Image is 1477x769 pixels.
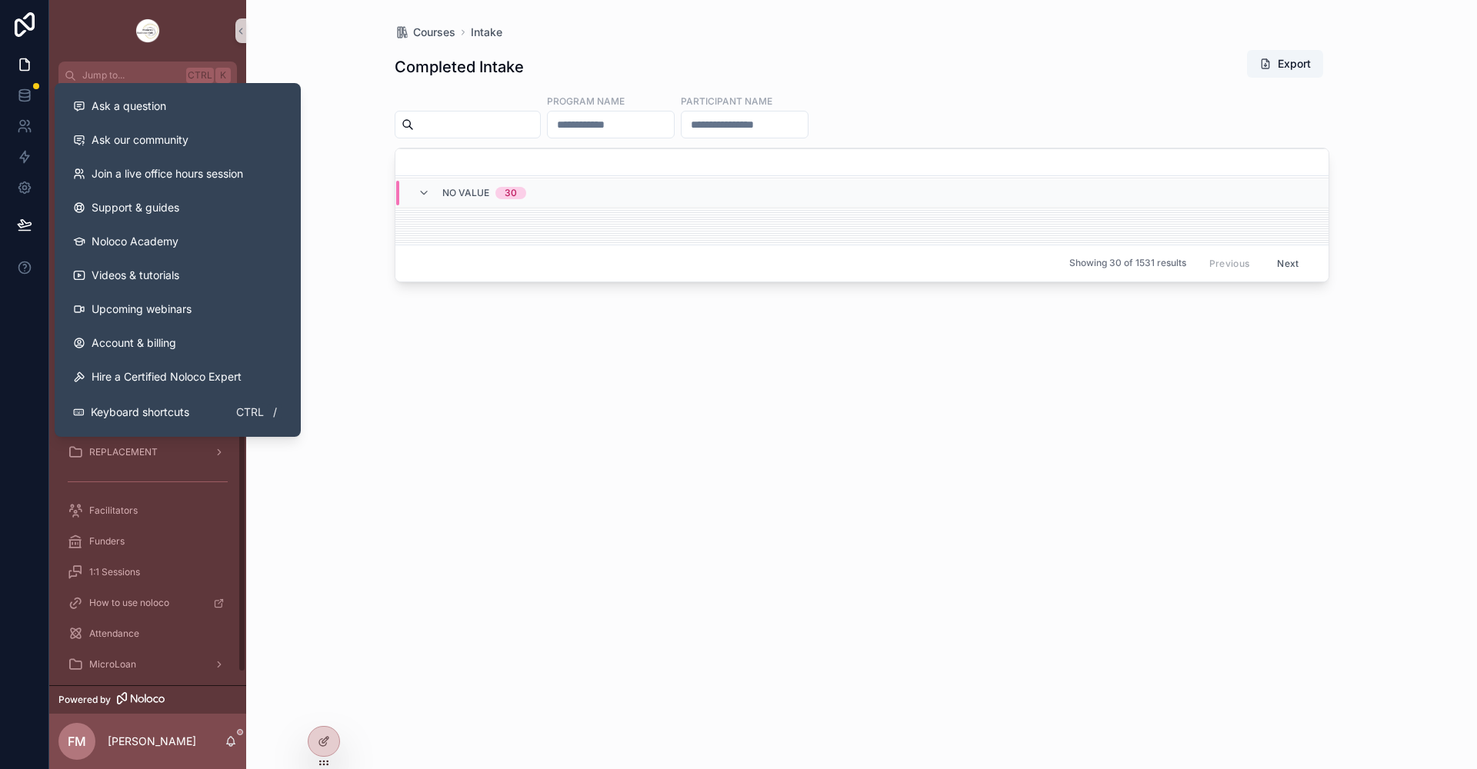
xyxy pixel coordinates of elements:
[58,620,237,647] a: Attendance
[61,191,295,225] a: Support & guides
[395,25,455,40] a: Courses
[61,394,295,431] button: Keyboard shortcutsCtrl/
[61,326,295,360] a: Account & billing
[92,335,176,351] span: Account & billing
[186,68,214,83] span: Ctrl
[92,98,166,114] span: Ask a question
[61,360,295,394] button: Hire a Certified Noloco Expert
[89,658,136,671] span: MicroLoan
[547,94,625,108] label: Program Name
[49,685,246,714] a: Powered by
[108,734,196,749] p: [PERSON_NAME]
[49,89,246,685] div: scrollable content
[61,157,295,191] a: Join a live office hours session
[471,25,502,40] a: Intake
[68,732,86,751] span: FM
[58,589,237,617] a: How to use noloco
[61,89,295,123] button: Ask a question
[235,403,265,421] span: Ctrl
[217,69,229,82] span: K
[89,446,158,458] span: REPLACEMENT
[92,166,243,181] span: Join a live office hours session
[58,62,237,89] button: Jump to...CtrlK
[58,528,237,555] a: Funders
[89,535,125,548] span: Funders
[413,25,455,40] span: Courses
[135,18,160,43] img: App logo
[92,200,179,215] span: Support & guides
[1247,50,1323,78] button: Export
[58,497,237,524] a: Facilitators
[58,558,237,586] a: 1:1 Sessions
[92,268,179,283] span: Videos & tutorials
[61,292,295,326] a: Upcoming webinars
[58,694,111,706] span: Powered by
[1266,251,1309,275] button: Next
[89,504,138,517] span: Facilitators
[61,258,295,292] a: Videos & tutorials
[91,404,189,420] span: Keyboard shortcuts
[89,566,140,578] span: 1:1 Sessions
[92,301,192,317] span: Upcoming webinars
[681,94,772,108] label: Participant Name
[61,225,295,258] a: Noloco Academy
[92,132,188,148] span: Ask our community
[395,56,524,78] h1: Completed Intake
[1069,257,1186,269] span: Showing 30 of 1531 results
[58,438,237,466] a: REPLACEMENT
[89,628,139,640] span: Attendance
[92,234,178,249] span: Noloco Academy
[92,369,242,384] span: Hire a Certified Noloco Expert
[82,69,180,82] span: Jump to...
[268,406,281,418] span: /
[89,597,169,609] span: How to use noloco
[61,123,295,157] a: Ask our community
[58,651,237,678] a: MicroLoan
